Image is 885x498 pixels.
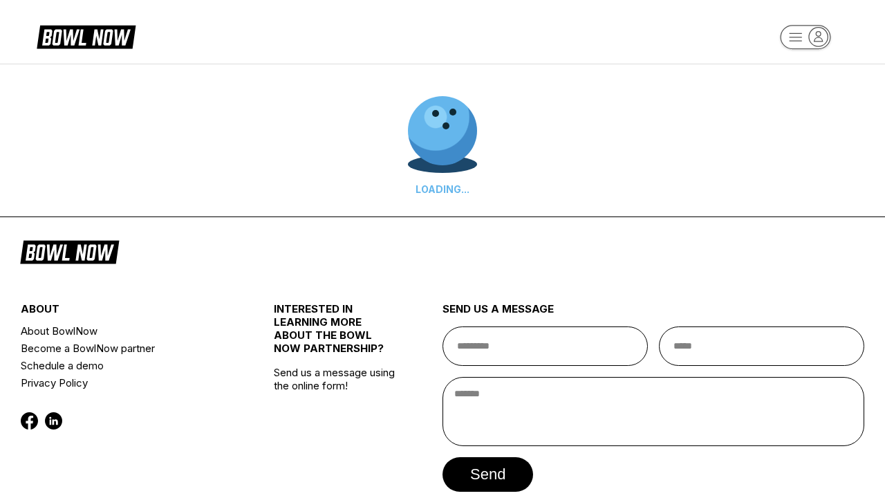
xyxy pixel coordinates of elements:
[21,302,232,322] div: about
[21,340,232,357] a: Become a BowlNow partner
[21,374,232,391] a: Privacy Policy
[408,183,477,195] div: LOADING...
[274,302,400,366] div: INTERESTED IN LEARNING MORE ABOUT THE BOWL NOW PARTNERSHIP?
[442,302,864,326] div: send us a message
[442,457,533,492] button: send
[21,322,232,340] a: About BowlNow
[21,357,232,374] a: Schedule a demo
